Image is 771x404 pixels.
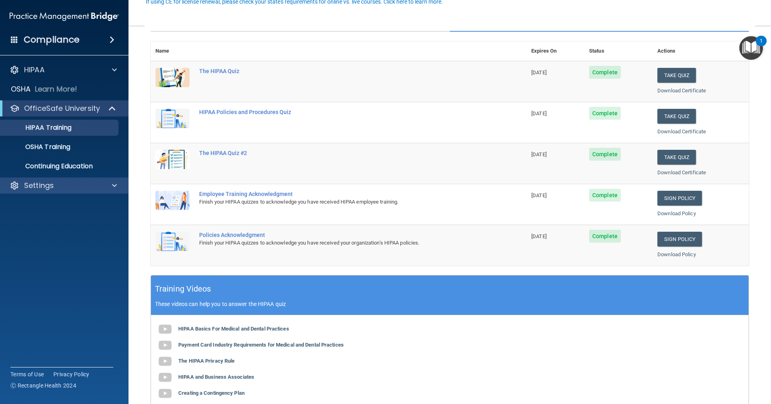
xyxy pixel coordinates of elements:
[35,84,78,94] p: Learn More!
[584,41,653,61] th: Status
[589,230,621,243] span: Complete
[531,233,547,239] span: [DATE]
[199,68,486,74] div: The HIPAA Quiz
[155,301,744,307] p: These videos can help you to answer the HIPAA quiz
[155,282,211,296] h5: Training Videos
[5,162,115,170] p: Continuing Education
[657,169,706,175] a: Download Certificate
[657,68,696,83] button: Take Quiz
[5,143,70,151] p: OSHA Training
[178,342,344,348] b: Payment Card Industry Requirements for Medical and Dental Practices
[199,191,486,197] div: Employee Training Acknowledgment
[657,191,702,206] a: Sign Policy
[10,370,44,378] a: Terms of Use
[657,129,706,135] a: Download Certificate
[657,109,696,124] button: Take Quiz
[157,369,173,386] img: gray_youtube_icon.38fcd6cc.png
[531,69,547,75] span: [DATE]
[178,390,245,396] b: Creating a Contingency Plan
[10,104,116,113] a: OfficeSafe University
[657,232,702,247] a: Sign Policy
[589,189,621,202] span: Complete
[157,353,173,369] img: gray_youtube_icon.38fcd6cc.png
[53,370,90,378] a: Privacy Policy
[531,151,547,157] span: [DATE]
[657,88,706,94] a: Download Certificate
[589,148,621,161] span: Complete
[24,65,45,75] p: HIPAA
[24,34,80,45] h4: Compliance
[5,124,71,132] p: HIPAA Training
[657,251,696,257] a: Download Policy
[531,110,547,116] span: [DATE]
[10,8,119,24] img: PMB logo
[199,150,486,156] div: The HIPAA Quiz #2
[178,358,235,364] b: The HIPAA Privacy Rule
[657,150,696,165] button: Take Quiz
[178,326,289,332] b: HIPAA Basics For Medical and Dental Practices
[199,238,486,248] div: Finish your HIPAA quizzes to acknowledge you have received your organization’s HIPAA policies.
[653,41,749,61] th: Actions
[10,65,117,75] a: HIPAA
[526,41,584,61] th: Expires On
[157,337,173,353] img: gray_youtube_icon.38fcd6cc.png
[199,109,486,115] div: HIPAA Policies and Procedures Quiz
[157,386,173,402] img: gray_youtube_icon.38fcd6cc.png
[657,210,696,216] a: Download Policy
[199,232,486,238] div: Policies Acknowledgment
[11,84,31,94] p: OSHA
[24,104,100,113] p: OfficeSafe University
[10,181,117,190] a: Settings
[151,41,194,61] th: Name
[531,192,547,198] span: [DATE]
[178,374,254,380] b: HIPAA and Business Associates
[589,107,621,120] span: Complete
[760,41,763,51] div: 1
[24,181,54,190] p: Settings
[589,66,621,79] span: Complete
[157,321,173,337] img: gray_youtube_icon.38fcd6cc.png
[739,36,763,60] button: Open Resource Center, 1 new notification
[199,197,486,207] div: Finish your HIPAA quizzes to acknowledge you have received HIPAA employee training.
[10,382,76,390] span: Ⓒ Rectangle Health 2024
